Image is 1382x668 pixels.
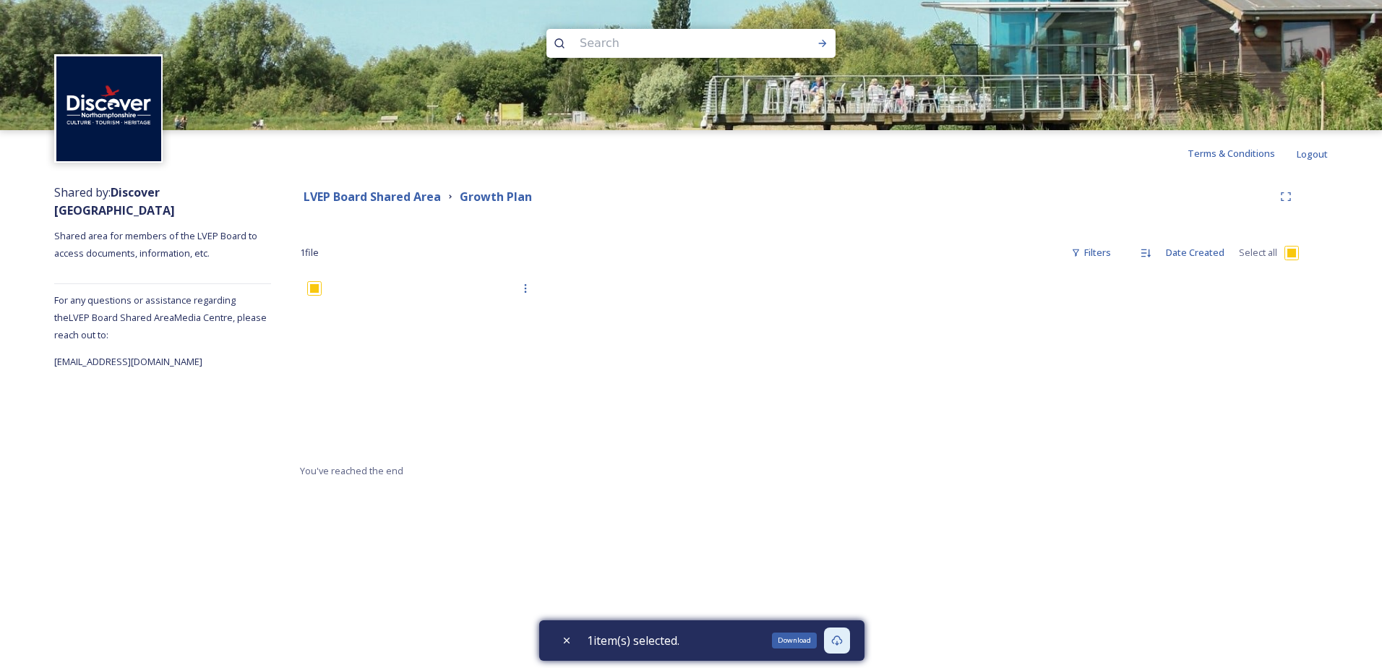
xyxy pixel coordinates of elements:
[772,633,817,648] div: Download
[304,189,441,205] strong: LVEP Board Shared Area
[300,464,403,477] span: You've reached the end
[587,632,679,649] span: 1 item(s) selected.
[54,294,267,341] span: For any questions or assistance regarding the LVEP Board Shared Area Media Centre, please reach o...
[460,189,532,205] strong: Growth Plan
[1064,239,1118,267] div: Filters
[300,246,319,260] span: 1 file
[1188,147,1275,160] span: Terms & Conditions
[54,229,259,260] span: Shared area for members of the LVEP Board to access documents, information, etc.
[54,184,175,218] strong: Discover [GEOGRAPHIC_DATA]
[1188,145,1297,162] a: Terms & Conditions
[56,56,161,161] img: Untitled%20design%20%282%29.png
[572,27,771,59] input: Search
[1297,147,1328,160] span: Logout
[300,274,542,455] iframe: msdoc-iframe
[1159,239,1232,267] div: Date Created
[1239,246,1277,260] span: Select all
[54,355,202,368] span: [EMAIL_ADDRESS][DOMAIN_NAME]
[54,184,175,218] span: Shared by:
